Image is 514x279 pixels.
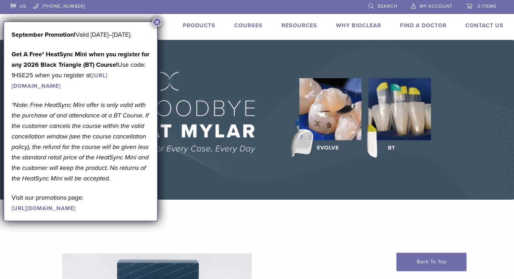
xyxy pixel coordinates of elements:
[12,101,149,182] em: *Note: Free HeatSync Mini offer is only valid with the purchase of and attendance at a BT Course....
[478,3,497,9] span: 0 items
[152,17,162,27] button: Close
[234,22,263,29] a: Courses
[183,22,215,29] a: Products
[12,29,150,40] p: Valid [DATE]–[DATE].
[465,22,504,29] a: Contact Us
[12,50,149,69] strong: Get A Free* HeatSync Mini when you register for any 2026 Black Triangle (BT) Course!
[12,49,150,91] p: Use code: 1HSE25 when you register at:
[12,192,150,213] p: Visit our promotions page:
[12,72,107,90] a: [URL][DOMAIN_NAME]
[397,253,466,271] a: Back To Top
[12,31,76,38] b: September Promotion!
[12,205,76,212] a: [URL][DOMAIN_NAME]
[400,22,447,29] a: Find A Doctor
[420,3,452,9] span: My Account
[281,22,317,29] a: Resources
[378,3,397,9] span: Search
[336,22,381,29] a: Why Bioclear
